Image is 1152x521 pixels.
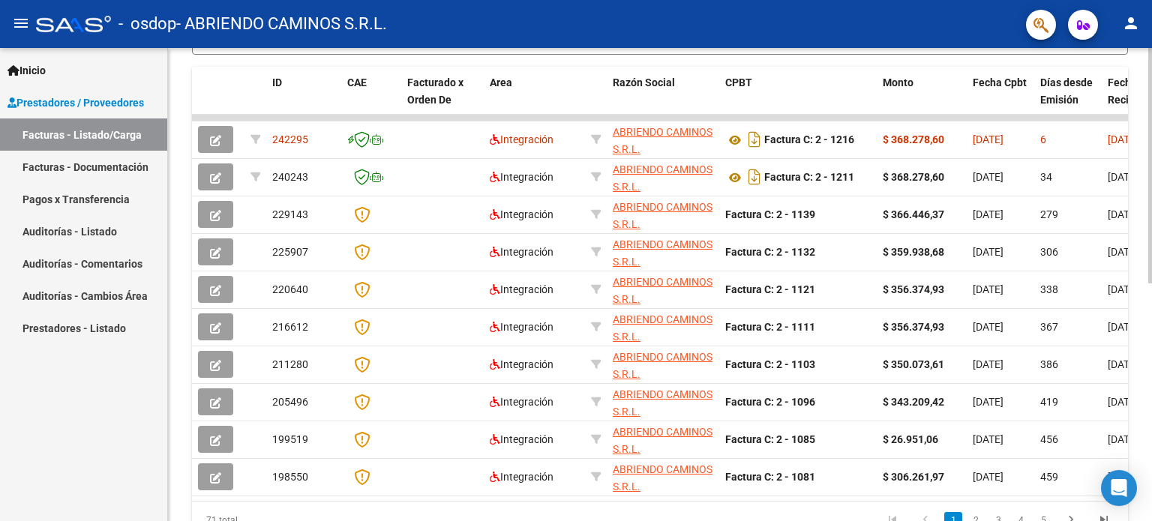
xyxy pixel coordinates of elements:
span: [DATE] [1108,433,1138,445]
span: - osdop [118,7,176,40]
span: [DATE] [973,171,1003,183]
datatable-header-cell: Facturado x Orden De [401,67,484,133]
strong: $ 356.374,93 [883,321,944,333]
strong: $ 350.073,61 [883,358,944,370]
div: 30714827797 [613,386,713,418]
span: [DATE] [1108,283,1138,295]
i: Descargar documento [745,165,764,189]
span: [DATE] [1108,396,1138,408]
strong: $ 343.209,42 [883,396,944,408]
span: [DATE] [973,283,1003,295]
span: Integración [490,133,553,145]
strong: Factura C: 2 - 1216 [764,134,854,146]
strong: Factura C: 2 - 1081 [725,471,815,483]
div: 30714827797 [613,124,713,155]
strong: $ 368.278,60 [883,171,944,183]
span: 198550 [272,471,308,483]
span: [DATE] [1108,208,1138,220]
span: 199519 [272,433,308,445]
span: Monto [883,76,913,88]
span: [DATE] [973,321,1003,333]
span: 240243 [272,171,308,183]
span: [DATE] [973,396,1003,408]
span: 338 [1040,283,1058,295]
datatable-header-cell: Area [484,67,585,133]
span: CPBT [725,76,752,88]
span: 216612 [272,321,308,333]
datatable-header-cell: ID [266,67,341,133]
span: 459 [1040,471,1058,483]
strong: Factura C: 2 - 1103 [725,358,815,370]
span: - ABRIENDO CAMINOS S.R.L. [176,7,387,40]
strong: $ 356.374,93 [883,283,944,295]
span: Facturado x Orden De [407,76,463,106]
span: ABRIENDO CAMINOS S.R.L. [613,163,712,193]
span: Fecha Recibido [1108,76,1150,106]
datatable-header-cell: Monto [877,67,967,133]
strong: $ 26.951,06 [883,433,938,445]
div: 30714827797 [613,349,713,380]
div: 30714827797 [613,311,713,343]
span: 279 [1040,208,1058,220]
span: CAE [347,76,367,88]
div: Open Intercom Messenger [1101,470,1137,506]
strong: Factura C: 2 - 1111 [725,321,815,333]
span: 456 [1040,433,1058,445]
strong: Factura C: 2 - 1139 [725,208,815,220]
strong: $ 366.446,37 [883,208,944,220]
span: [DATE] [1108,133,1138,145]
span: ABRIENDO CAMINOS S.R.L. [613,351,712,380]
strong: $ 359.938,68 [883,246,944,258]
span: ABRIENDO CAMINOS S.R.L. [613,201,712,230]
span: Integración [490,358,553,370]
span: Fecha Cpbt [973,76,1027,88]
span: [DATE] [973,358,1003,370]
span: ABRIENDO CAMINOS S.R.L. [613,126,712,155]
span: 229143 [272,208,308,220]
datatable-header-cell: Días desde Emisión [1034,67,1102,133]
span: ABRIENDO CAMINOS S.R.L. [613,388,712,418]
div: 30714827797 [613,236,713,268]
span: Area [490,76,512,88]
span: ABRIENDO CAMINOS S.R.L. [613,313,712,343]
span: ABRIENDO CAMINOS S.R.L. [613,276,712,305]
span: [DATE] [973,208,1003,220]
span: Integración [490,208,553,220]
mat-icon: menu [12,14,30,32]
span: [DATE] [1108,246,1138,258]
strong: Factura C: 2 - 1121 [725,283,815,295]
strong: Factura C: 2 - 1085 [725,433,815,445]
strong: Factura C: 2 - 1096 [725,396,815,408]
div: 30714827797 [613,161,713,193]
span: Integración [490,321,553,333]
span: 242295 [272,133,308,145]
datatable-header-cell: CPBT [719,67,877,133]
span: [DATE] [973,433,1003,445]
span: [DATE] [973,133,1003,145]
span: 205496 [272,396,308,408]
strong: Factura C: 2 - 1132 [725,246,815,258]
span: ABRIENDO CAMINOS S.R.L. [613,238,712,268]
span: ID [272,76,282,88]
span: [DATE] [973,246,1003,258]
span: 211280 [272,358,308,370]
div: 30714827797 [613,274,713,305]
span: 34 [1040,171,1052,183]
span: [DATE] [1108,171,1138,183]
span: Integración [490,283,553,295]
datatable-header-cell: Razón Social [607,67,719,133]
span: Días desde Emisión [1040,76,1093,106]
div: 30714827797 [613,199,713,230]
span: Integración [490,471,553,483]
span: 6 [1040,133,1046,145]
span: ABRIENDO CAMINOS S.R.L. [613,426,712,455]
strong: Factura C: 2 - 1211 [764,172,854,184]
mat-icon: person [1122,14,1140,32]
span: Integración [490,396,553,408]
span: 419 [1040,396,1058,408]
div: 30714827797 [613,461,713,493]
span: [DATE] [1108,321,1138,333]
span: 367 [1040,321,1058,333]
span: [DATE] [973,471,1003,483]
span: Integración [490,433,553,445]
